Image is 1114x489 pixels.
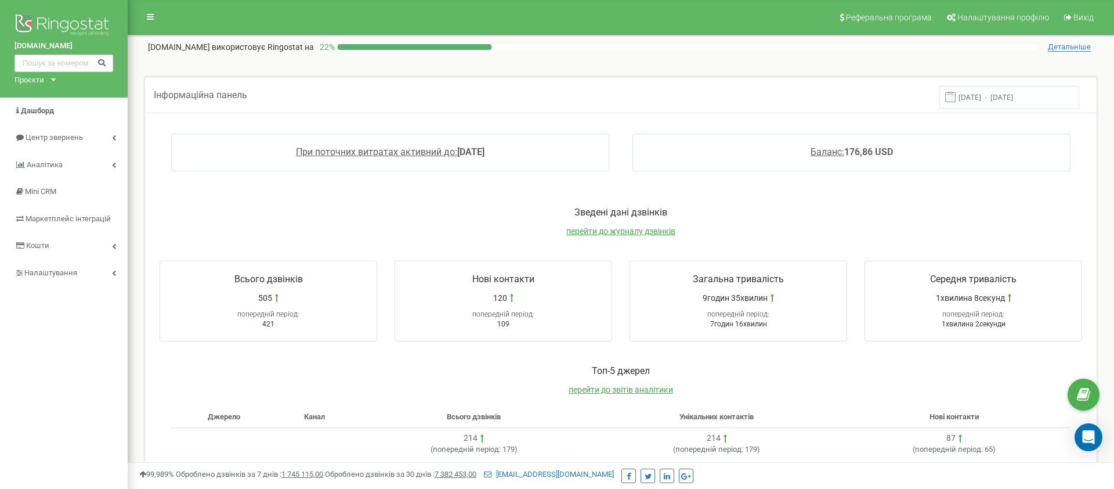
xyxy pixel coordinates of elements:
[15,12,113,41] img: Ringostat logo
[946,433,956,444] div: 87
[435,470,476,479] u: 7 382 453,00
[15,41,113,52] a: [DOMAIN_NAME]
[464,433,478,444] div: 214
[942,320,1006,328] span: 1хвилина 2секунди
[281,470,323,479] u: 1 745 115,00
[176,470,323,479] span: Оброблено дзвінків за 7 днів :
[679,412,754,421] span: Унікальних контактів
[304,412,325,421] span: Канал
[472,310,534,318] span: попередній період:
[675,445,743,454] span: попередній період:
[574,207,667,218] span: Зведені дані дзвінків
[24,268,77,277] span: Налаштування
[21,106,54,115] span: Дашборд
[447,412,501,421] span: Всього дзвінків
[915,445,983,454] span: попередній період:
[148,41,314,53] p: [DOMAIN_NAME]
[433,445,501,454] span: попередній період:
[707,310,769,318] span: попередній період:
[154,89,247,100] span: Інформаційна панель
[26,241,49,250] span: Кошти
[208,412,240,421] span: Джерело
[703,292,768,304] span: 9годин 35хвилин
[811,146,893,157] a: Баланс:176,86 USD
[710,320,767,328] span: 7годин 16хвилин
[957,13,1049,22] span: Налаштування профілю
[27,160,63,169] span: Аналiтика
[1048,42,1091,52] span: Детальніше
[1073,13,1094,22] span: Вихід
[472,274,534,285] span: Нові контакти
[296,146,457,157] span: При поточних витратах активний до:
[484,470,614,479] a: [EMAIL_ADDRESS][DOMAIN_NAME]
[693,274,784,285] span: Загальна тривалість
[1075,423,1102,451] div: Open Intercom Messenger
[237,310,299,318] span: попередній період:
[707,433,721,444] div: 214
[15,55,113,72] input: Пошук за номером
[15,75,44,86] div: Проєкти
[25,187,56,196] span: Mini CRM
[325,470,476,479] span: Оброблено дзвінків за 30 днів :
[592,365,650,376] span: Toп-5 джерел
[811,146,844,157] span: Баланс:
[673,445,760,454] span: ( 179 )
[314,41,338,53] p: 22 %
[930,274,1017,285] span: Середня тривалість
[262,320,274,328] span: 421
[936,292,1005,304] span: 1хвилина 8секунд
[929,412,979,421] span: Нові контакти
[566,226,675,236] a: перейти до журналу дзвінків
[497,320,509,328] span: 109
[26,133,83,142] span: Центр звернень
[26,214,111,223] span: Маркетплейс інтеграцій
[846,13,932,22] span: Реферальна програма
[296,146,484,157] a: При поточних витратах активний до:[DATE]
[942,310,1004,318] span: попередній період:
[913,445,996,454] span: ( 65 )
[431,445,518,454] span: ( 179 )
[493,292,507,304] span: 120
[258,292,272,304] span: 505
[234,274,303,285] span: Всього дзвінків
[139,470,174,479] span: 99,989%
[569,385,673,394] a: перейти до звітів аналітики
[212,42,314,52] span: використовує Ringostat на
